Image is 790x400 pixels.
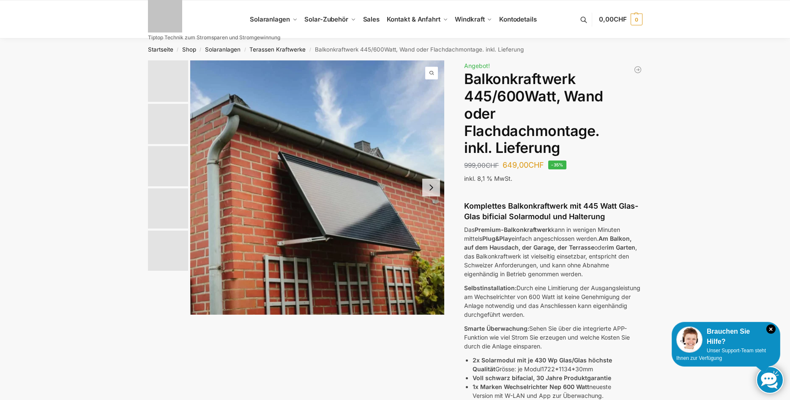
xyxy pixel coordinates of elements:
span: Kontodetails [499,15,537,23]
a: Sales [359,0,383,38]
strong: 30 Jahre Produktgarantie [536,374,611,381]
a: 0,00CHF 0 [599,7,642,32]
span: / [306,46,314,53]
li: Grösse: je Modul1722*1134*30mm [473,356,642,373]
strong: 2x Solarmodul mit je 430 Wp Glas/Glas höchste Qualität [473,356,612,373]
span: / [173,46,182,53]
img: Bificial 30 % mehr Leistung [148,104,188,144]
span: Windkraft [455,15,484,23]
a: Kontakt & Anfahrt [383,0,451,38]
b: Smarte Überwachung: [464,325,529,332]
a: 445/600, mit Ständer für Terrasse inkl. Lieferung [634,65,642,74]
a: Startseite [148,46,173,53]
span: CHF [614,15,627,23]
p: Tiptop Technik zum Stromsparen und Stromgewinnung [148,35,280,40]
span: Kontakt & Anfahrt [387,15,440,23]
div: Brauchen Sie Hilfe? [676,327,776,347]
h4: Komplettes Balkonkraftwerk mit 445 Watt Glas-Glas bificial Solarmodul und Halterung [464,201,642,222]
a: Terassen Kraftwerke [249,46,306,53]
span: -35% [548,161,566,169]
span: Solar-Zubehör [304,15,348,23]
strong: Voll schwarz bifacial, [473,374,535,381]
span: inkl. 8,1 % MwSt. [464,175,512,182]
bdi: 649,00 [503,161,544,169]
a: Shop [182,46,196,53]
a: Solar-Zubehör [301,0,359,38]
img: Wandbefestigung [148,60,188,102]
a: Wandbefestigung Solarmoduls l1600 5 1 [190,60,445,315]
span: Sales [363,15,380,23]
span: CHF [528,161,544,169]
a: Windkraft [451,0,496,38]
button: Next slide [422,179,440,196]
img: Maysun Topcon-430 watt [148,188,188,229]
img: H2c172fe1dfc145729fae6a5890126e09w.jpg_960x960_39c920dd-527c-43d8-9d2f-57e1d41b5fed_1445x [148,146,188,186]
p: Das kann in wenigen Minuten mittels einfach angeschlossen werden. oder , das Balkonkraftwerk ist ... [464,225,642,278]
nav: Breadcrumb [133,38,657,60]
span: CHF [486,161,499,169]
b: im Garten [607,244,635,251]
img: Wandbefestigung [190,60,445,315]
span: / [196,46,205,53]
span: 0,00 [599,15,626,23]
a: Kontodetails [496,0,540,38]
span: Solaranlagen [250,15,290,23]
b: Plug&Play [482,235,511,242]
img: Customer service [676,327,703,353]
span: / [241,46,249,53]
h1: Balkonkraftwerk 445/600Watt, Wand oder Flachdachmontage. inkl. Lieferung [464,71,642,157]
b: Selbstinstallation: [464,284,517,291]
strong: 1x Marken Wechselrichter Nep 600 Watt [473,383,589,390]
span: Angebot! [464,62,490,69]
p: Sehen Sie über die integrierte APP-Funktion wie viel Strom Sie erzeugen und welche Kosten Sie dur... [464,324,642,351]
i: Schließen [766,324,776,334]
p: Durch eine Limitierung der Ausgangsleistung am Wechselrichter von 600 Watt ist keine Genehmigung ... [464,283,642,319]
span: 0 [631,14,642,25]
bdi: 999,00 [464,161,499,169]
a: Solaranlagen [205,46,241,53]
span: Unser Support-Team steht Ihnen zur Verfügung [676,348,766,361]
li: neueste Version mit W-LAN und App zur Überwachung. [473,382,642,400]
b: Premium-Balkonkraftwerk [475,226,551,233]
img: maysun-hinten [148,231,188,271]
